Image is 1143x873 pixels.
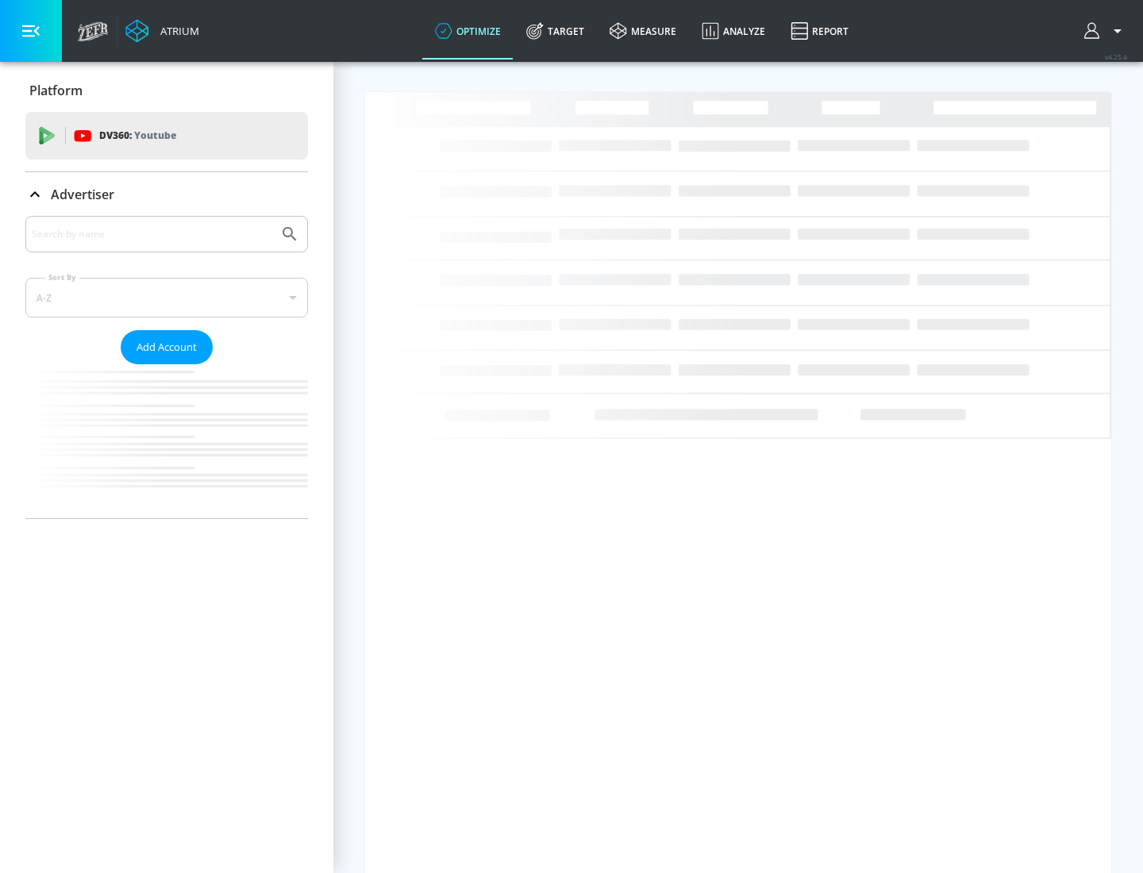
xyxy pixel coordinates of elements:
[154,24,199,38] div: Atrium
[125,19,199,43] a: Atrium
[137,338,197,356] span: Add Account
[778,2,861,60] a: Report
[422,2,514,60] a: optimize
[597,2,689,60] a: measure
[29,82,83,99] p: Platform
[134,127,176,144] p: Youtube
[514,2,597,60] a: Target
[45,272,79,283] label: Sort By
[32,224,272,244] input: Search by name
[121,330,213,364] button: Add Account
[99,127,176,144] p: DV360:
[25,278,308,317] div: A-Z
[25,68,308,113] div: Platform
[51,186,114,203] p: Advertiser
[689,2,778,60] a: Analyze
[25,112,308,160] div: DV360: Youtube
[25,216,308,518] div: Advertiser
[25,172,308,217] div: Advertiser
[25,364,308,518] nav: list of Advertiser
[1105,52,1127,61] span: v 4.25.4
